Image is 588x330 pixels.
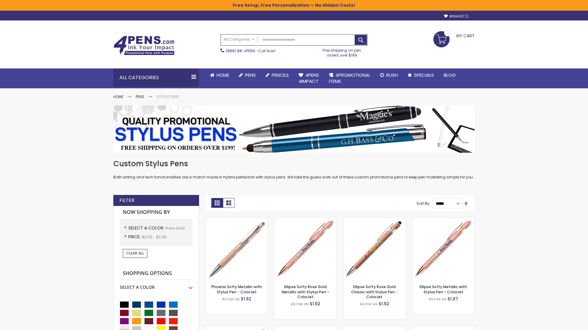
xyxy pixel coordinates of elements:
[299,72,319,84] span: 4Pens 4impact
[444,72,456,78] span: Blog
[128,234,142,240] span: Price
[211,284,262,294] a: Phoenix Softy Metallic with Stylus Pen - ColorJet
[226,48,255,53] a: (888) 88-4PENS
[126,251,144,256] span: Clear All
[113,68,199,87] div: All Categories
[205,68,234,82] a: Home
[128,225,165,231] span: Select A Color
[329,72,370,84] span: 4PROMOTIONAL ITEMS
[136,94,144,99] a: Pens
[224,37,254,42] span: All Categories
[120,280,193,290] div: Select A Color
[386,72,398,78] span: Rush
[261,68,294,82] a: Pencils
[113,94,123,99] a: Home
[282,284,329,299] a: Ellipse Softy Rose Gold Metallic with Stylus Pen - ColorJet
[113,105,475,153] img: Stylus Pens
[360,301,378,306] span: As low as
[245,72,256,78] span: Pens
[165,226,185,231] span: Rose Gold
[234,68,261,82] a: Pens
[351,284,398,299] a: Ellipse Softy Rose Gold Classic with Stylus Pen - ColorJet
[412,218,474,223] a: Ellipse Softy Metallic with Stylus Pen - ColorJet-Rose Gold
[375,68,403,82] a: Rush
[272,72,289,78] span: Pencils
[324,68,375,88] a: 4PROMOTIONALITEMS
[113,159,475,169] h1: Custom Stylus Pens
[222,296,240,302] span: As low as
[429,296,447,302] span: As low as
[156,94,179,99] strong: Stylus Pens
[119,197,134,204] strong: Filter
[294,68,324,88] a: 4Pens4impact
[120,267,193,280] strong: Shopping Options
[414,72,434,78] span: Specials
[417,201,429,206] label: Sort By
[205,218,268,280] img: Phoenix Softy Metallic with Stylus Pen - ColorJet-Rose gold
[310,301,320,307] span: $1.92
[420,284,467,294] a: Ellipse Softy Metallic with Stylus Pen - ColorJet
[291,301,309,306] span: As low as
[274,218,337,223] a: Ellipse Softy Rose Gold Metallic with Stylus Pen - ColorJet-Rose Gold
[123,249,147,258] a: Clear All
[316,46,368,58] div: Free shipping on pen orders over $199
[439,68,461,82] a: Blog
[444,14,469,19] a: Wishlist
[447,296,458,302] span: $1.87
[113,36,175,55] img: 4Pens Custom Pens and Promotional Products
[403,68,439,82] a: Specials
[241,296,251,302] span: $1.92
[205,218,268,223] a: Phoenix Softy Metallic with Stylus Pen - ColorJet-Rose gold
[211,198,223,208] strong: Grid
[120,206,193,219] strong: Now Shopping by
[343,218,405,223] a: Ellipse Softy Rose Gold Classic with Stylus Pen - ColorJet-Rose Gold
[226,48,276,53] span: - Call Now!
[142,234,167,240] span: $2.00 - $2.99
[274,218,337,280] img: Ellipse Softy Rose Gold Metallic with Stylus Pen - ColorJet-Rose Gold
[343,218,405,280] img: Ellipse Softy Rose Gold Classic with Stylus Pen - ColorJet-Rose Gold
[113,159,475,180] div: Both writing and tech functionalities are a match made in hybrid perfection with stylus pens. We ...
[379,301,389,307] span: $1.92
[412,218,474,280] img: Ellipse Softy Metallic with Stylus Pen - ColorJet-Rose Gold
[221,35,258,45] a: All Categories
[217,72,229,78] span: Home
